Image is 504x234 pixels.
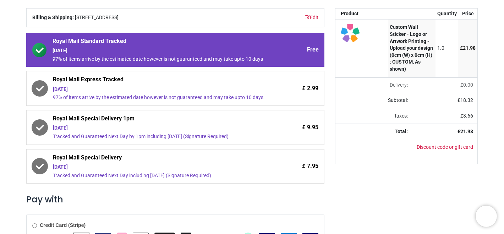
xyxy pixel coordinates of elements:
[476,206,497,227] iframe: Brevo live chat
[53,47,265,54] div: [DATE]
[53,172,265,179] div: Tracked and Guaranteed Next Day including [DATE] (Signature Required)
[437,45,457,52] div: 1.0
[463,45,476,51] span: 21.98
[26,194,324,206] h3: Pay with
[53,94,265,101] div: 97% of items arrive by the estimated date however is not guaranteed and may take upto 10 days
[458,9,477,19] th: Price
[395,129,408,134] strong: Total:
[341,24,386,42] img: 8AkqvSAAAABklEQVQDAEHlYZi40QftAAAAAElFTkSuQmCC
[53,37,265,47] span: Royal Mail Standard Tracked
[458,97,473,103] span: £
[335,93,412,108] td: Subtotal:
[40,222,86,228] b: Credit Card (Stripe)
[53,154,265,164] span: Royal Mail Special Delivery
[390,24,433,72] strong: Custom Wall Sticker - Logo or Artwork Printing - Upload your design (0cm (W) x 0cm (H) : CUSTOM, ...
[75,14,119,21] span: [STREET_ADDRESS]
[53,164,265,171] div: [DATE]
[463,113,473,119] span: 3.66
[53,76,265,86] span: Royal Mail Express Tracked
[53,56,265,63] div: 97% of items arrive by the estimated date however is not guaranteed and may take upto 10 days
[307,46,319,54] span: Free
[32,15,74,20] b: Billing & Shipping:
[53,133,265,140] div: Tracked and Guaranteed Next Day by 1pm including [DATE] (Signature Required)
[53,86,265,93] div: [DATE]
[463,82,473,88] span: 0.00
[53,115,265,125] span: Royal Mail Special Delivery 1pm
[335,9,388,19] th: Product
[458,129,473,134] strong: £
[53,125,265,132] div: [DATE]
[335,77,412,93] td: Delivery will be updated after choosing a new delivery method
[460,129,473,134] span: 21.98
[335,108,412,124] td: Taxes:
[435,9,459,19] th: Quantity
[302,124,318,131] span: £ 9.95
[460,97,473,103] span: 18.32
[302,85,318,92] span: £ 2.99
[32,223,37,228] input: Credit Card (Stripe)
[460,45,476,51] span: £
[460,82,473,88] span: £
[460,113,473,119] span: £
[305,14,318,21] a: Edit
[417,144,473,150] a: Discount code or gift card
[302,162,318,170] span: £ 7.95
